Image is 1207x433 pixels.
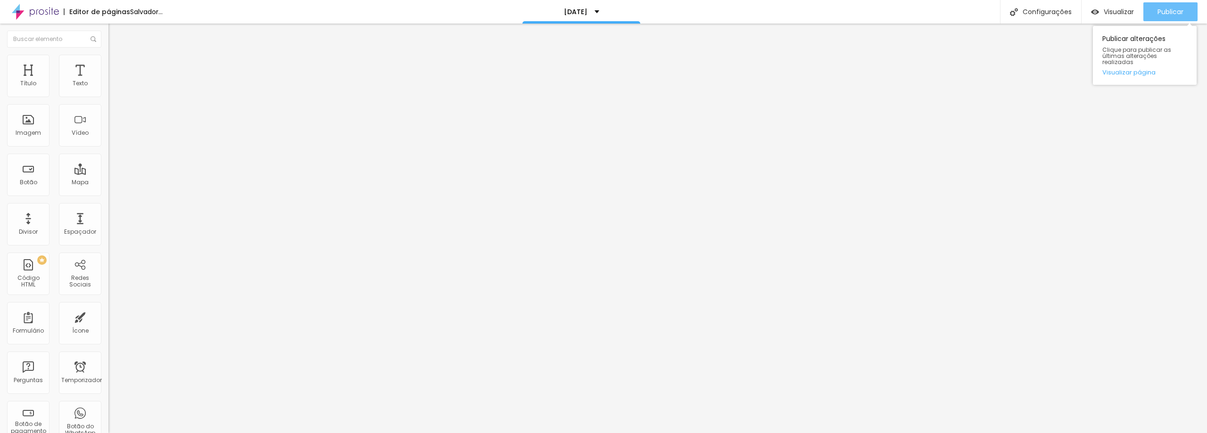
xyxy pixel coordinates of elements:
font: Botão [20,178,37,186]
font: [DATE] [564,7,587,16]
font: Ícone [72,327,89,335]
font: Publicar alterações [1102,34,1166,43]
font: Perguntas [14,376,43,384]
font: Visualizar página [1102,68,1156,77]
font: Publicar [1157,7,1183,16]
font: Salvador... [130,7,163,16]
font: Texto [73,79,88,87]
img: view-1.svg [1091,8,1099,16]
img: Ícone [1010,8,1018,16]
font: Configurações [1023,7,1072,16]
font: Redes Sociais [69,274,91,288]
button: Visualizar [1082,2,1143,21]
font: Divisor [19,228,38,236]
font: Formulário [13,327,44,335]
font: Temporizador [61,376,102,384]
font: Visualizar [1104,7,1134,16]
font: Vídeo [72,129,89,137]
input: Buscar elemento [7,31,101,48]
button: Publicar [1143,2,1198,21]
font: Código HTML [17,274,40,288]
font: Clique para publicar as últimas alterações realizadas [1102,46,1171,66]
font: Título [20,79,36,87]
font: Editor de páginas [69,7,130,16]
a: Visualizar página [1102,69,1187,75]
img: Ícone [91,36,96,42]
font: Imagem [16,129,41,137]
font: Espaçador [64,228,96,236]
font: Mapa [72,178,89,186]
iframe: Editor [108,24,1207,433]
